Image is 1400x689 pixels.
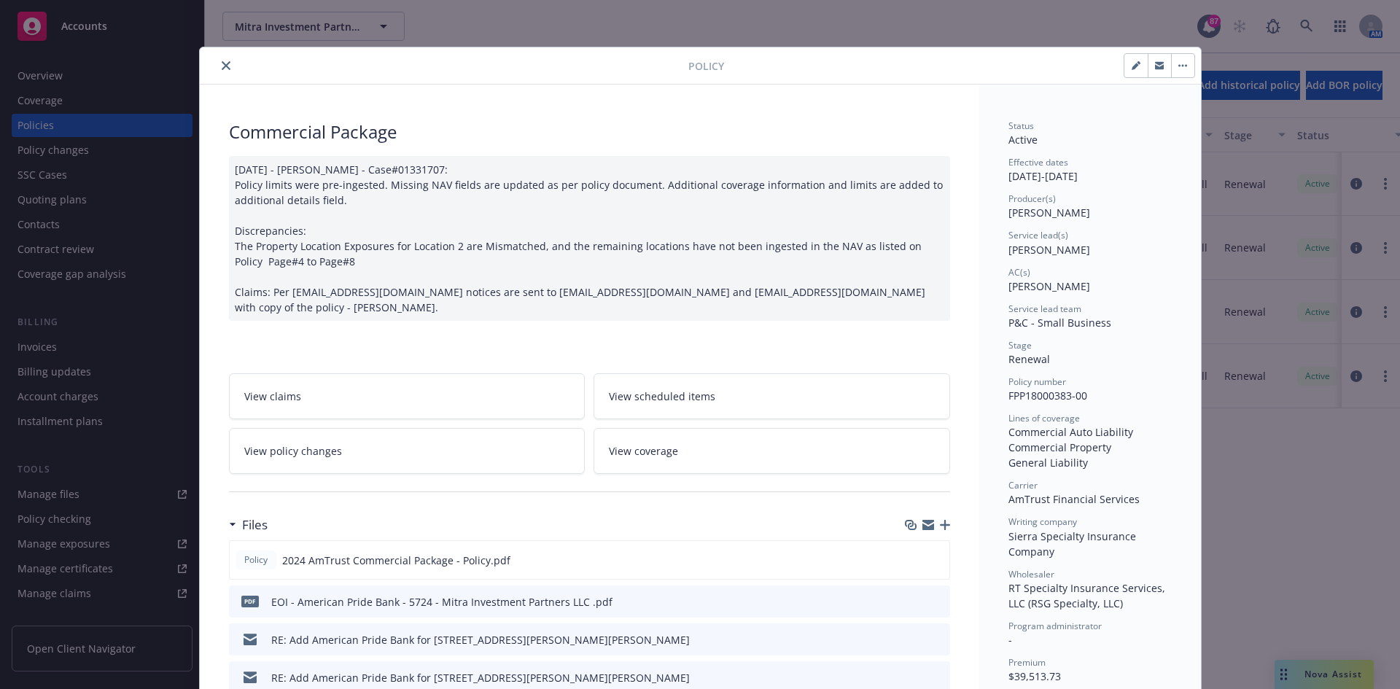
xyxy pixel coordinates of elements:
[1008,316,1111,330] span: P&C - Small Business
[1008,656,1046,669] span: Premium
[244,443,342,459] span: View policy changes
[688,58,724,74] span: Policy
[1008,581,1168,610] span: RT Specialty Insurance Services, LLC (RSG Specialty, LLC)
[1008,156,1172,184] div: [DATE] - [DATE]
[1008,192,1056,205] span: Producer(s)
[1008,120,1034,132] span: Status
[931,670,944,685] button: preview file
[930,553,944,568] button: preview file
[1008,352,1050,366] span: Renewal
[241,596,259,607] span: pdf
[1008,229,1068,241] span: Service lead(s)
[594,373,950,419] a: View scheduled items
[908,594,919,610] button: download file
[242,515,268,534] h3: Files
[1008,529,1139,558] span: Sierra Specialty Insurance Company
[1008,279,1090,293] span: [PERSON_NAME]
[1008,669,1061,683] span: $39,513.73
[907,553,919,568] button: download file
[1008,133,1038,147] span: Active
[1008,479,1038,491] span: Carrier
[1008,492,1140,506] span: AmTrust Financial Services
[908,632,919,647] button: download file
[1008,206,1090,219] span: [PERSON_NAME]
[1008,375,1066,388] span: Policy number
[1008,455,1172,470] div: General Liability
[229,156,950,321] div: [DATE] - [PERSON_NAME] - Case#01331707: Policy limits were pre-ingested. Missing NAV fields are u...
[1008,412,1080,424] span: Lines of coverage
[1008,440,1172,455] div: Commercial Property
[931,632,944,647] button: preview file
[1008,339,1032,351] span: Stage
[594,428,950,474] a: View coverage
[229,120,950,144] div: Commercial Package
[1008,633,1012,647] span: -
[217,57,235,74] button: close
[1008,303,1081,315] span: Service lead team
[931,594,944,610] button: preview file
[609,389,715,404] span: View scheduled items
[1008,424,1172,440] div: Commercial Auto Liability
[229,428,586,474] a: View policy changes
[1008,156,1068,168] span: Effective dates
[241,553,271,567] span: Policy
[282,553,510,568] span: 2024 AmTrust Commercial Package - Policy.pdf
[229,515,268,534] div: Files
[1008,568,1054,580] span: Wholesaler
[271,632,690,647] div: RE: Add American Pride Bank for [STREET_ADDRESS][PERSON_NAME][PERSON_NAME]
[1008,620,1102,632] span: Program administrator
[1008,243,1090,257] span: [PERSON_NAME]
[609,443,678,459] span: View coverage
[244,389,301,404] span: View claims
[1008,515,1077,528] span: Writing company
[271,594,612,610] div: EOI - American Pride Bank - 5724 - Mitra Investment Partners LLC .pdf
[229,373,586,419] a: View claims
[271,670,690,685] div: RE: Add American Pride Bank for [STREET_ADDRESS][PERSON_NAME][PERSON_NAME]
[1008,266,1030,279] span: AC(s)
[908,670,919,685] button: download file
[1008,389,1087,402] span: FPP18000383-00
